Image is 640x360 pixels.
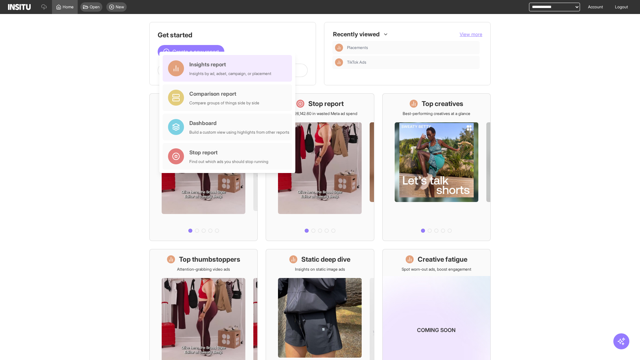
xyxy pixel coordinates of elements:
div: Compare groups of things side by side [189,100,259,106]
span: View more [460,31,482,37]
div: Insights [335,58,343,66]
p: Attention-grabbing video ads [177,267,230,272]
p: Insights on static image ads [295,267,345,272]
img: Logo [8,4,31,10]
h1: Stop report [308,99,344,108]
div: Build a custom view using highlights from other reports [189,130,289,135]
div: Find out which ads you should stop running [189,159,268,164]
div: Dashboard [189,119,289,127]
h1: Static deep dive [301,255,350,264]
span: Create a new report [172,48,219,56]
p: Best-performing creatives at a glance [403,111,470,116]
h1: Top creatives [422,99,463,108]
a: What's live nowSee all active ads instantly [149,93,258,241]
h1: Top thumbstoppers [179,255,240,264]
a: Top creativesBest-performing creatives at a glance [382,93,491,241]
span: Home [63,4,74,10]
span: TikTok Ads [347,60,477,65]
div: Insights by ad, adset, campaign, or placement [189,71,271,76]
h1: Get started [158,30,308,40]
span: Open [90,4,100,10]
span: New [116,4,124,10]
span: Placements [347,45,477,50]
div: Comparison report [189,90,259,98]
div: Insights [335,44,343,52]
span: TikTok Ads [347,60,366,65]
div: Stop report [189,148,268,156]
button: Create a new report [158,45,224,58]
button: View more [460,31,482,38]
a: Stop reportSave £26,142.60 in wasted Meta ad spend [266,93,374,241]
span: Placements [347,45,368,50]
p: Save £26,142.60 in wasted Meta ad spend [282,111,357,116]
div: Insights report [189,60,271,68]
